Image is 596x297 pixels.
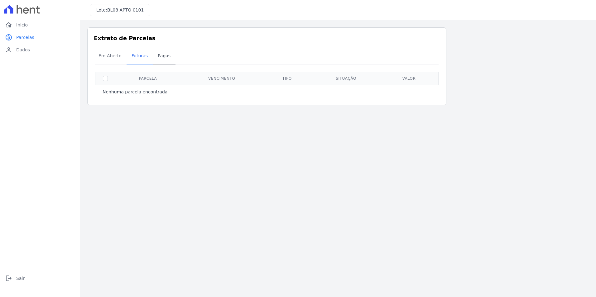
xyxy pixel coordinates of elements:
[16,34,34,40] span: Parcelas
[5,21,12,29] i: home
[263,72,311,85] th: Tipo
[5,275,12,282] i: logout
[94,34,440,42] h3: Extrato de Parcelas
[154,49,174,62] span: Pagas
[95,49,125,62] span: Em Aberto
[16,275,25,281] span: Sair
[2,31,77,44] a: paidParcelas
[115,72,180,85] th: Parcela
[96,7,144,13] h3: Lote:
[16,47,30,53] span: Dados
[2,272,77,285] a: logoutSair
[107,7,144,12] span: BL08 APTO 0101
[128,49,151,62] span: Futuras
[381,72,437,85] th: Valor
[5,46,12,54] i: person
[127,48,153,64] a: Futuras
[180,72,263,85] th: Vencimento
[103,89,167,95] p: Nenhuma parcela encontrada
[2,19,77,31] a: homeInício
[94,48,127,64] a: Em Aberto
[311,72,381,85] th: Situação
[16,22,28,28] span: Início
[153,48,175,64] a: Pagas
[2,44,77,56] a: personDados
[5,34,12,41] i: paid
